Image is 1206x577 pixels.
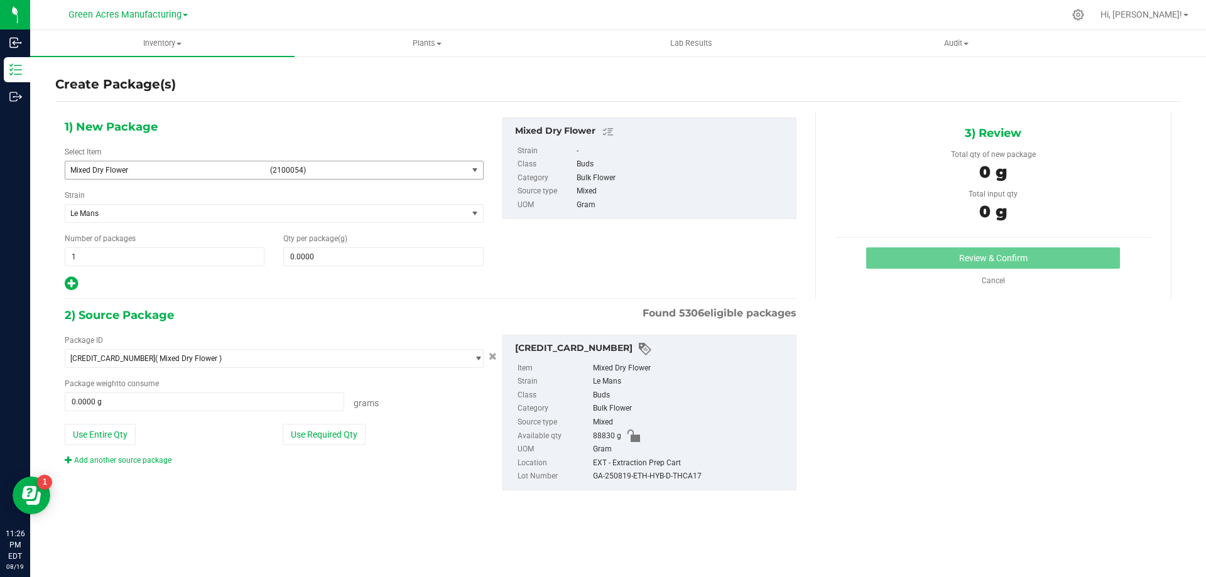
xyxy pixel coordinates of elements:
[354,398,379,408] span: Grams
[467,205,483,222] span: select
[593,456,790,470] div: EXT - Extraction Prep Cart
[467,350,483,367] span: select
[518,362,590,375] label: Item
[515,124,790,139] div: Mixed Dry Flower
[866,247,1120,269] button: Review & Confirm
[338,234,347,243] span: (g)
[825,38,1088,49] span: Audit
[518,429,590,443] label: Available qty
[284,248,482,266] input: 0.0000
[593,362,790,375] div: Mixed Dry Flower
[518,171,574,185] label: Category
[593,443,790,456] div: Gram
[283,424,366,445] button: Use Required Qty
[518,402,590,416] label: Category
[65,393,344,411] input: 0.0000 g
[979,162,1007,182] span: 0 g
[65,306,174,325] span: 2) Source Package
[283,234,347,243] span: Qty per package
[467,161,483,179] span: select
[13,477,50,514] iframe: Resource center
[6,562,24,571] p: 08/19
[518,443,590,456] label: UOM
[65,424,136,445] button: Use Entire Qty
[1070,9,1086,21] div: Manage settings
[593,389,790,402] div: Buds
[6,528,24,562] p: 11:26 PM EDT
[982,276,1005,285] a: Cancel
[70,166,263,175] span: Mixed Dry Flower
[65,248,264,266] input: 1
[70,209,447,218] span: Le Mans
[518,375,590,389] label: Strain
[577,158,789,171] div: Buds
[979,202,1007,222] span: 0 g
[653,38,729,49] span: Lab Results
[577,185,789,198] div: Mixed
[295,38,558,49] span: Plants
[65,456,171,465] a: Add another source package
[518,198,574,212] label: UOM
[951,150,1036,159] span: Total qty of new package
[485,348,501,366] button: Cancel button
[518,456,590,470] label: Location
[65,379,159,388] span: Package to consume
[9,90,22,103] inline-svg: Outbound
[55,75,176,94] h4: Create Package(s)
[518,158,574,171] label: Class
[518,416,590,429] label: Source type
[593,375,790,389] div: Le Mans
[65,190,85,201] label: Strain
[559,30,823,57] a: Lab Results
[9,36,22,49] inline-svg: Inbound
[593,470,790,483] div: GA-250819-ETH-HYB-D-THCA17
[577,198,789,212] div: Gram
[1100,9,1182,19] span: Hi, [PERSON_NAME]!
[593,402,790,416] div: Bulk Flower
[96,379,119,388] span: weight
[295,30,559,57] a: Plants
[30,30,295,57] a: Inventory
[518,185,574,198] label: Source type
[593,416,790,429] div: Mixed
[65,146,102,158] label: Select Item
[518,144,574,158] label: Strain
[593,429,621,443] span: 88830 g
[65,282,78,291] span: Add new output
[155,354,222,363] span: ( Mixed Dry Flower )
[65,117,158,136] span: 1) New Package
[518,389,590,402] label: Class
[577,171,789,185] div: Bulk Flower
[965,124,1021,143] span: 3) Review
[969,190,1018,198] span: Total input qty
[30,38,295,49] span: Inventory
[68,9,182,20] span: Green Acres Manufacturing
[65,234,136,243] span: Number of packages
[643,306,796,321] span: Found eligible packages
[824,30,1089,57] a: Audit
[679,307,704,319] span: 5306
[65,336,103,345] span: Package ID
[515,342,790,357] div: 6529828030242799
[518,470,590,483] label: Lot Number
[577,144,789,158] div: -
[270,166,462,175] span: (2100054)
[9,63,22,76] inline-svg: Inventory
[37,475,52,490] iframe: Resource center unread badge
[70,354,155,363] span: [CREDIT_CARD_NUMBER]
